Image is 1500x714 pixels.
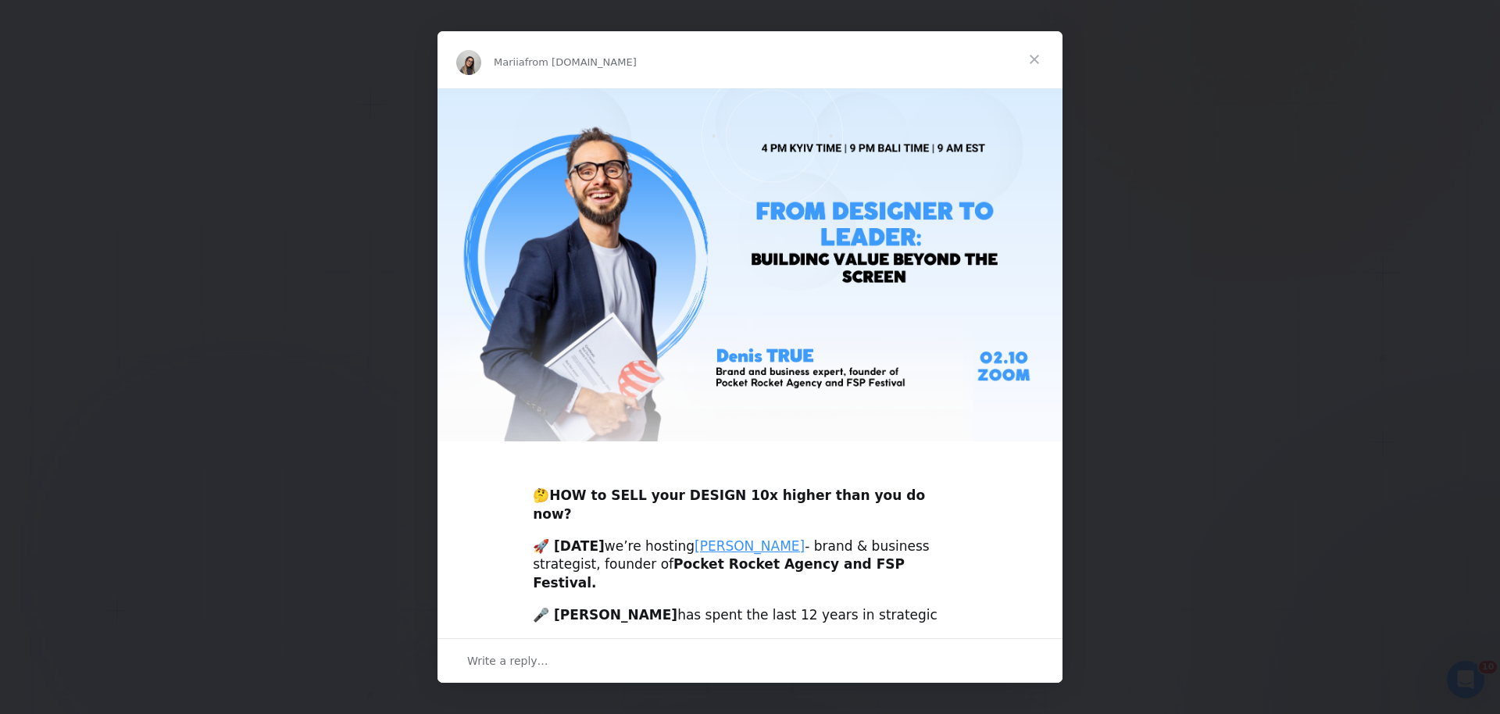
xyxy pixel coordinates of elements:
[525,56,637,68] span: from [DOMAIN_NAME]
[437,638,1062,683] div: Open conversation and reply
[695,538,805,554] a: [PERSON_NAME]
[1006,31,1062,87] span: Close
[533,537,967,593] div: we’re hosting - brand & business strategist, founder of
[533,606,967,699] div: has spent the last 12 years in strategic marketing and business consulting for tech across [GEOGR...
[467,651,548,671] span: Write a reply…
[533,607,677,623] b: 🎤 [PERSON_NAME]
[494,56,525,68] span: Mariia
[533,487,925,522] b: HOW to SELL your DESIGN 10x higher than you do now?
[533,556,905,591] b: Pocket Rocket Agency and FSP Festival.
[533,538,605,554] b: 🚀 [DATE]
[533,468,967,523] div: 🤔
[456,50,481,75] img: Profile image for Mariia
